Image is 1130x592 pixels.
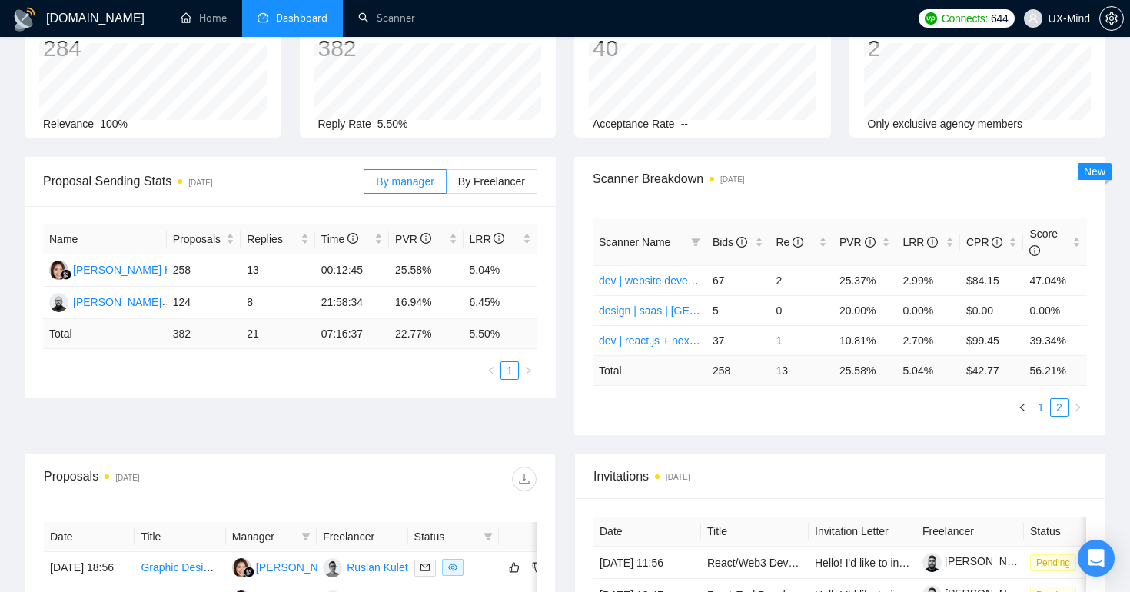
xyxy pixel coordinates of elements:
td: $99.45 [960,325,1024,355]
td: 0.00% [896,295,960,325]
span: Connects: [942,10,988,27]
div: [PERSON_NAME] [73,294,161,311]
td: 25.58% [389,254,463,287]
span: LRR [902,236,938,248]
td: $0.00 [960,295,1024,325]
li: 1 [1032,398,1050,417]
span: filter [484,532,493,541]
li: Next Page [1069,398,1087,417]
td: 67 [706,265,770,295]
div: Proposals [44,467,291,491]
li: 1 [500,361,519,380]
span: -- [681,118,688,130]
a: RKRuslan Kuletski [323,560,421,573]
td: 258 [706,355,770,385]
td: 16.94% [389,287,463,319]
span: setting [1100,12,1123,25]
a: homeHome [181,12,227,25]
img: KH [232,558,251,577]
span: Status [414,528,477,545]
span: Time [321,233,358,245]
th: Invitation Letter [809,517,916,547]
span: New [1084,165,1105,178]
time: [DATE] [115,474,139,482]
span: Score [1029,228,1058,257]
span: Replies [247,231,297,248]
a: Pending [1030,556,1082,568]
th: Freelancer [916,517,1024,547]
span: right [1073,403,1082,412]
th: Name [43,224,167,254]
span: info-circle [736,237,747,248]
span: user [1028,13,1039,24]
span: like [509,561,520,574]
span: left [1018,403,1027,412]
span: info-circle [420,233,431,244]
td: 124 [167,287,241,319]
td: 07:16:37 [315,319,389,349]
img: logo [12,7,37,32]
img: gigradar-bm.png [61,269,71,280]
img: upwork-logo.png [925,12,937,25]
span: CPR [966,236,1002,248]
td: [DATE] 18:56 [44,552,135,584]
td: 21 [241,319,314,349]
a: YB[PERSON_NAME] [49,295,161,308]
td: 00:12:45 [315,254,389,287]
span: filter [298,525,314,548]
th: Proposals [167,224,241,254]
span: filter [480,525,496,548]
li: Next Page [519,361,537,380]
td: 2.70% [896,325,960,355]
button: right [519,361,537,380]
img: c1JWZUlYsYGo510411iBeZ2RVdsgeqFsTYqfPq1gn7e-bw-QzjjHDilkCyaUsA3Y5U [922,553,942,572]
td: 0 [769,295,833,325]
a: 1 [1032,399,1049,416]
span: dislike [532,561,543,574]
div: Open Intercom Messenger [1078,540,1115,577]
button: like [505,558,523,577]
td: 47.04% [1023,265,1087,295]
td: 0.00% [1023,295,1087,325]
img: YB [49,293,68,312]
td: 8 [241,287,314,319]
time: [DATE] [188,178,212,187]
a: searchScanner [358,12,415,25]
span: Relevance [43,118,94,130]
a: dev | react.js + next.js [599,334,703,347]
img: RK [323,558,342,577]
span: info-circle [1029,245,1040,256]
button: left [1013,398,1032,417]
td: 22.77 % [389,319,463,349]
div: Ruslan Kuletski [347,559,421,576]
span: By manager [376,175,434,188]
a: dev | website development [599,274,726,287]
td: 37 [706,325,770,355]
td: 2 [769,265,833,295]
td: 13 [241,254,314,287]
span: info-circle [347,233,358,244]
th: Replies [241,224,314,254]
td: 25.37% [833,265,897,295]
a: design | saas | [GEOGRAPHIC_DATA] [599,304,783,317]
button: dislike [528,558,547,577]
span: Reply Rate [318,118,371,130]
span: PVR [395,233,431,245]
a: [PERSON_NAME] [922,555,1033,567]
td: 21:58:34 [315,287,389,319]
button: left [482,361,500,380]
span: filter [688,231,703,254]
td: React/Web3 Developer to complete DEX Project [701,547,809,579]
li: 2 [1050,398,1069,417]
span: filter [301,532,311,541]
th: Manager [226,522,317,552]
span: left [487,366,496,375]
a: 1 [501,362,518,379]
span: Re [776,236,803,248]
span: right [523,366,533,375]
th: Date [44,522,135,552]
a: setting [1099,12,1124,25]
td: 56.21 % [1023,355,1087,385]
span: Bids [713,236,747,248]
td: 20.00% [833,295,897,325]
